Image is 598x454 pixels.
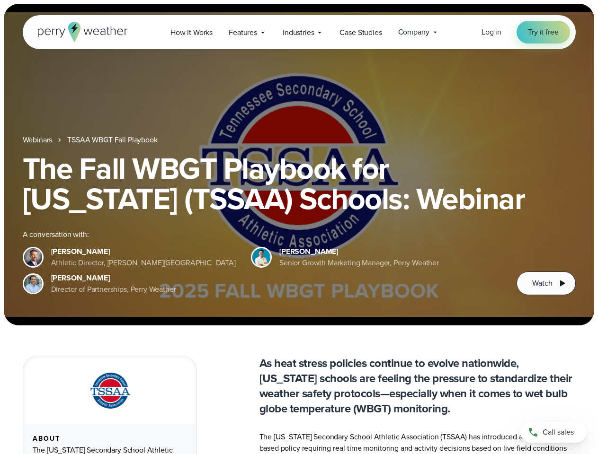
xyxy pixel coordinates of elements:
[67,134,157,146] a: TSSAA WBGT Fall Playbook
[259,356,576,416] p: As heat stress policies continue to evolve nationwide, [US_STATE] schools are feeling the pressur...
[33,435,187,443] div: About
[23,134,576,146] nav: Breadcrumb
[398,26,429,38] span: Company
[528,26,558,38] span: Try it free
[229,27,257,38] span: Features
[482,26,501,37] span: Log in
[24,248,42,266] img: Brian Wyatt
[520,422,587,443] a: Call sales
[24,275,42,293] img: Jeff Wood
[23,153,576,214] h1: The Fall WBGT Playbook for [US_STATE] (TSSAA) Schools: Webinar
[279,257,439,269] div: Senior Growth Marketing Manager, Perry Weather
[23,134,53,146] a: Webinars
[532,278,552,289] span: Watch
[283,27,314,38] span: Industries
[78,369,142,412] img: TSSAA-Tennessee-Secondary-School-Athletic-Association.svg
[170,27,213,38] span: How it Works
[51,246,236,257] div: [PERSON_NAME]
[517,21,570,44] a: Try it free
[162,23,221,42] a: How it Works
[51,272,176,284] div: [PERSON_NAME]
[51,257,236,269] div: Athletic Director, [PERSON_NAME][GEOGRAPHIC_DATA]
[517,271,575,295] button: Watch
[252,248,270,266] img: Spencer Patton, Perry Weather
[23,229,502,240] div: A conversation with:
[279,246,439,257] div: [PERSON_NAME]
[543,427,574,438] span: Call sales
[339,27,382,38] span: Case Studies
[482,26,501,38] a: Log in
[331,23,390,42] a: Case Studies
[51,284,176,295] div: Director of Partnerships, Perry Weather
